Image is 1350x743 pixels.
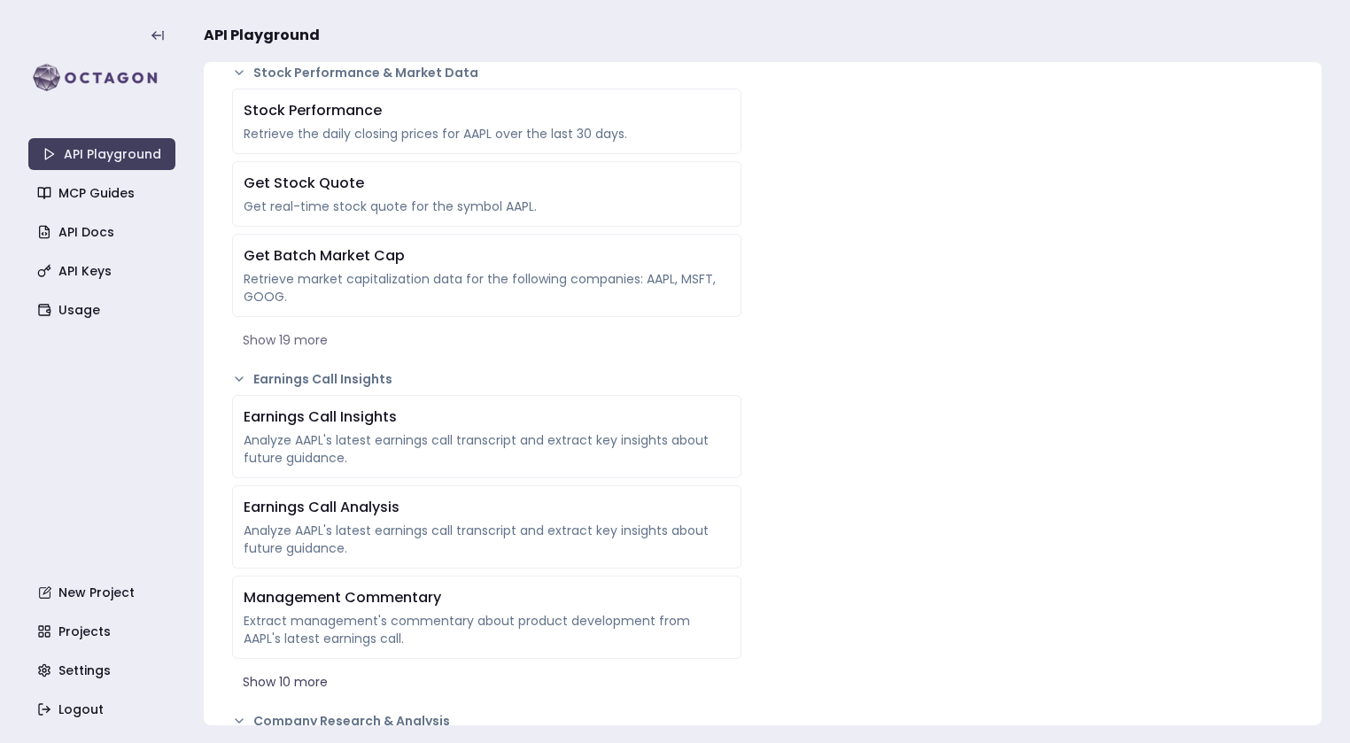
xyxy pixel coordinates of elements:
[244,406,730,428] div: Earnings Call Insights
[30,294,177,326] a: Usage
[30,654,177,686] a: Settings
[28,138,175,170] a: API Playground
[244,197,730,215] div: Get real-time stock quote for the symbol AAPL.
[30,577,177,608] a: New Project
[244,522,730,557] div: Analyze AAPL's latest earnings call transcript and extract key insights about future guidance.
[244,587,730,608] div: Management Commentary
[244,245,730,267] div: Get Batch Market Cap
[232,64,741,81] button: Stock Performance & Market Data
[232,712,741,730] button: Company Research & Analysis
[244,431,730,467] div: Analyze AAPL's latest earnings call transcript and extract key insights about future guidance.
[30,693,177,725] a: Logout
[244,100,730,121] div: Stock Performance
[244,612,730,647] div: Extract management's commentary about product development from AAPL's latest earnings call.
[244,173,730,194] div: Get Stock Quote
[232,370,741,388] button: Earnings Call Insights
[232,666,741,698] button: Show 10 more
[244,270,730,306] div: Retrieve market capitalization data for the following companies: AAPL, MSFT, GOOG.
[244,125,730,143] div: Retrieve the daily closing prices for AAPL over the last 30 days.
[244,497,730,518] div: Earnings Call Analysis
[28,60,175,96] img: logo-rect-yK7x_WSZ.svg
[30,177,177,209] a: MCP Guides
[204,25,320,46] span: API Playground
[232,324,741,356] button: Show 19 more
[30,615,177,647] a: Projects
[30,216,177,248] a: API Docs
[30,255,177,287] a: API Keys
